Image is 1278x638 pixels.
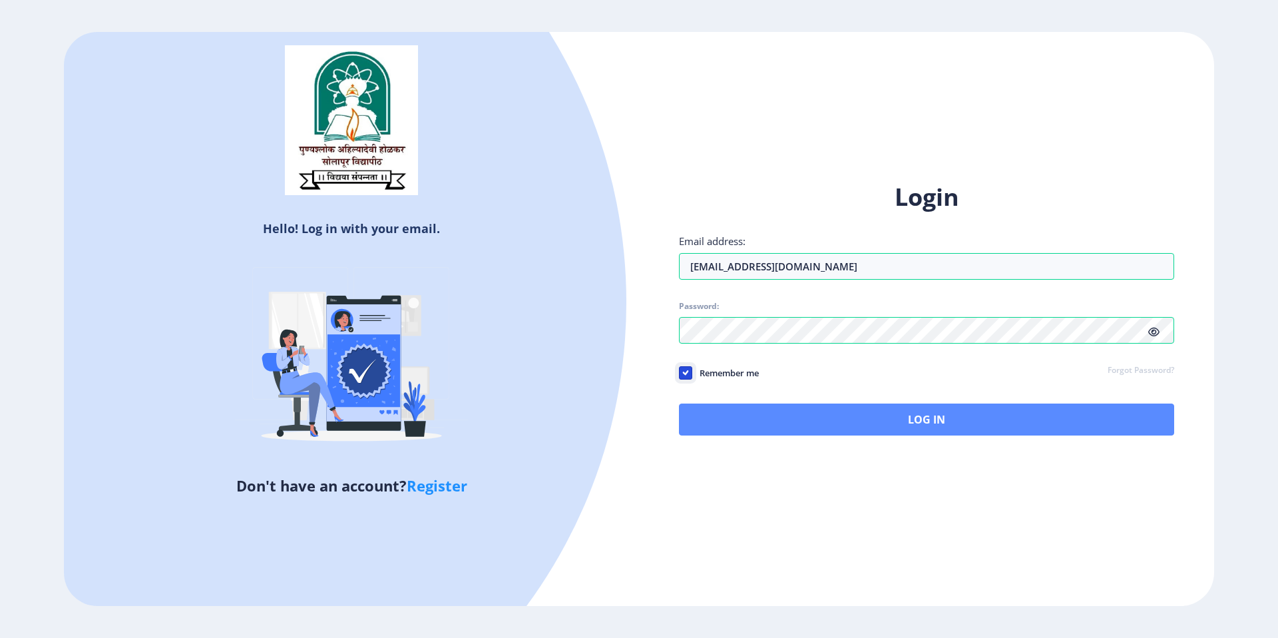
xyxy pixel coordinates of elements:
[285,45,418,196] img: sulogo.png
[679,181,1174,213] h1: Login
[679,234,745,248] label: Email address:
[679,404,1174,436] button: Log In
[1108,365,1174,377] a: Forgot Password?
[407,476,467,495] a: Register
[679,301,719,312] label: Password:
[692,365,759,381] span: Remember me
[679,253,1174,280] input: Email address
[235,242,468,475] img: Verified-rafiki.svg
[74,475,629,496] h5: Don't have an account?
